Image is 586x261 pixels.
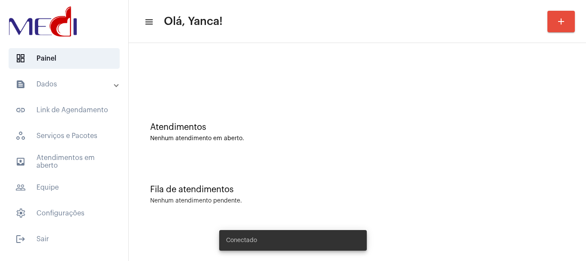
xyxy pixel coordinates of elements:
[15,234,26,244] mat-icon: sidenav icon
[9,126,120,146] span: Serviços e Pacotes
[164,15,223,28] span: Olá, Yanca!
[150,198,242,204] div: Nenhum atendimento pendente.
[15,105,26,115] mat-icon: sidenav icon
[9,203,120,224] span: Configurações
[9,177,120,198] span: Equipe
[150,185,565,194] div: Fila de atendimentos
[144,17,153,27] mat-icon: sidenav icon
[9,100,120,120] span: Link de Agendamento
[7,4,79,39] img: d3a1b5fa-500b-b90f-5a1c-719c20e9830b.png
[226,236,257,245] span: Conectado
[9,151,120,172] span: Atendimentos em aberto
[15,53,26,64] span: sidenav icon
[150,123,565,132] div: Atendimentos
[15,79,115,89] mat-panel-title: Dados
[5,74,128,95] mat-expansion-panel-header: sidenav iconDados
[15,131,26,141] span: sidenav icon
[556,16,566,27] mat-icon: add
[9,229,120,249] span: Sair
[15,182,26,193] mat-icon: sidenav icon
[15,157,26,167] mat-icon: sidenav icon
[15,79,26,89] mat-icon: sidenav icon
[150,135,565,142] div: Nenhum atendimento em aberto.
[9,48,120,69] span: Painel
[15,208,26,218] span: sidenav icon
